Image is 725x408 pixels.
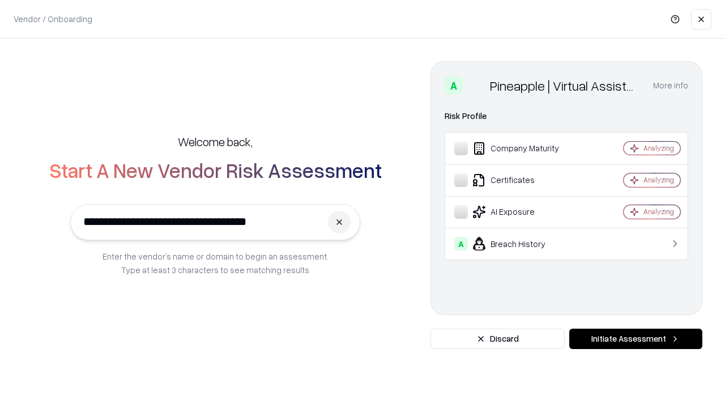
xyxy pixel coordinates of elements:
[445,76,463,95] div: A
[49,159,382,181] h2: Start A New Vendor Risk Assessment
[14,13,92,25] p: Vendor / Onboarding
[454,205,590,219] div: AI Exposure
[643,175,674,185] div: Analyzing
[103,249,329,277] p: Enter the vendor’s name or domain to begin an assessment. Type at least 3 characters to see match...
[445,109,688,123] div: Risk Profile
[454,142,590,155] div: Company Maturity
[454,237,468,250] div: A
[643,143,674,153] div: Analyzing
[454,237,590,250] div: Breach History
[490,76,639,95] div: Pineapple | Virtual Assistant Agency
[178,134,253,150] h5: Welcome back,
[643,207,674,216] div: Analyzing
[467,76,485,95] img: Pineapple | Virtual Assistant Agency
[653,75,688,96] button: More info
[430,329,565,349] button: Discard
[454,173,590,187] div: Certificates
[569,329,702,349] button: Initiate Assessment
